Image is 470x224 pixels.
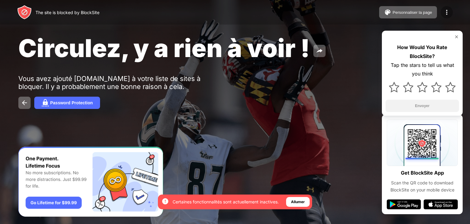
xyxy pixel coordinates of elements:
div: Allumer [291,199,305,205]
img: menu-icon.svg [443,9,450,16]
img: star.svg [431,82,442,92]
img: pallet.svg [384,9,391,16]
img: qrcode.svg [387,119,458,166]
div: Vous avez ajouté [DOMAIN_NAME] à votre liste de sites à bloquer. Il y a probablement une bonne ra... [18,75,207,91]
button: Personnaliser la page [379,6,437,18]
img: header-logo.svg [17,5,32,20]
img: share.svg [316,47,323,55]
img: google-play.svg [387,199,421,209]
button: Password Protection [34,97,100,109]
div: Tap the stars to tell us what you think [386,61,459,79]
img: rate-us-close.svg [454,34,459,39]
img: star.svg [445,82,456,92]
div: Get BlockSite App [401,168,444,177]
img: password.svg [42,99,49,106]
div: Scan the QR code to download BlockSite on your mobile device [387,180,458,193]
div: Certaines fonctionnalités sont actuellement inactives. [173,199,279,205]
img: app-store.svg [423,199,458,209]
span: Circulez, y a rien à voir ! [18,33,310,63]
img: back.svg [21,99,28,106]
img: star.svg [403,82,413,92]
div: Personnaliser la page [393,10,432,15]
div: The site is blocked by BlockSite [35,10,99,15]
img: error-circle-white.svg [162,198,169,205]
iframe: Banner [18,147,163,217]
img: star.svg [389,82,399,92]
div: Password Protection [50,100,93,105]
img: star.svg [417,82,427,92]
div: How Would You Rate BlockSite? [386,43,459,61]
button: Envoyer [386,100,459,112]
